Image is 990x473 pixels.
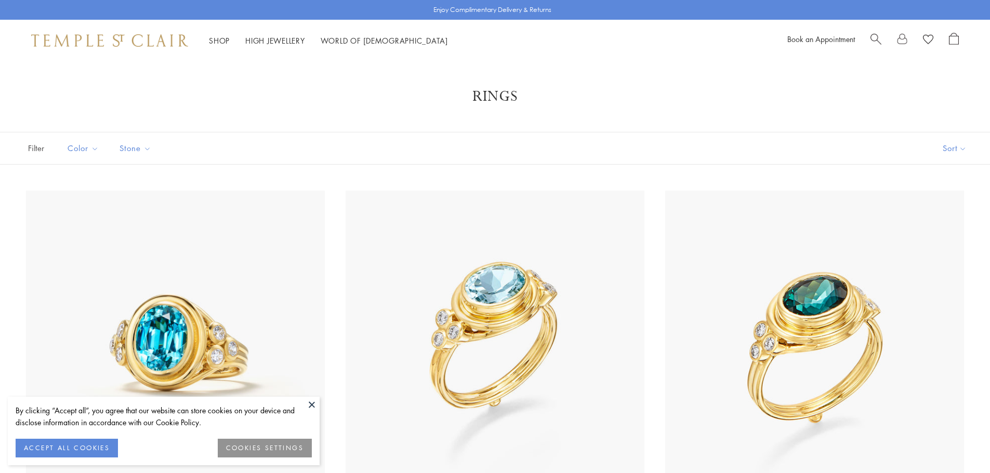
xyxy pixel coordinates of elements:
p: Enjoy Complimentary Delivery & Returns [433,5,551,15]
div: By clicking “Accept all”, you agree that our website can store cookies on your device and disclos... [16,404,312,428]
a: Search [870,33,881,48]
button: COOKIES SETTINGS [218,439,312,457]
button: Stone [112,137,159,160]
a: View Wishlist [923,33,933,48]
button: Show sort by [919,132,990,164]
h1: Rings [42,87,948,106]
a: ShopShop [209,35,230,46]
a: Open Shopping Bag [949,33,959,48]
a: World of [DEMOGRAPHIC_DATA]World of [DEMOGRAPHIC_DATA] [321,35,448,46]
span: Color [62,142,107,155]
a: Book an Appointment [787,34,855,44]
span: Stone [114,142,159,155]
nav: Main navigation [209,34,448,47]
a: High JewelleryHigh Jewellery [245,35,305,46]
button: ACCEPT ALL COOKIES [16,439,118,457]
button: Color [60,137,107,160]
img: Temple St. Clair [31,34,188,47]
